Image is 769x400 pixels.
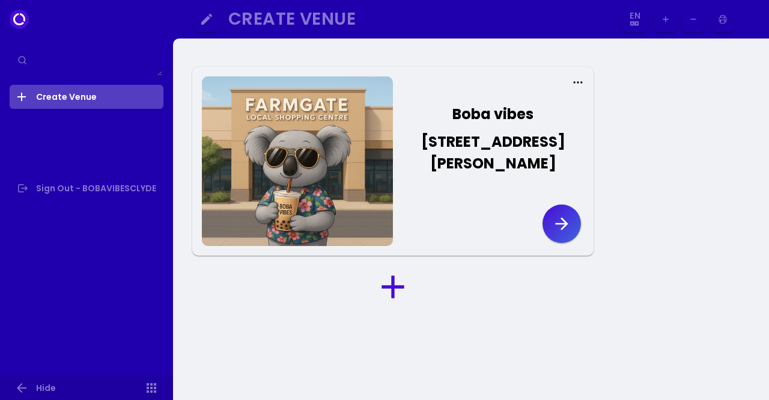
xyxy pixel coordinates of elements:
[10,176,163,200] a: Sign Out - BOBAVIBESCLYDE
[10,85,163,109] a: Create Venue
[738,10,758,29] img: Image
[223,6,618,33] button: Create Venue
[393,88,584,189] button: Boba vibes[STREET_ADDRESS][PERSON_NAME]
[452,103,533,125] div: Boba vibes
[228,12,606,26] div: Create Venue
[408,131,578,174] div: [STREET_ADDRESS][PERSON_NAME]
